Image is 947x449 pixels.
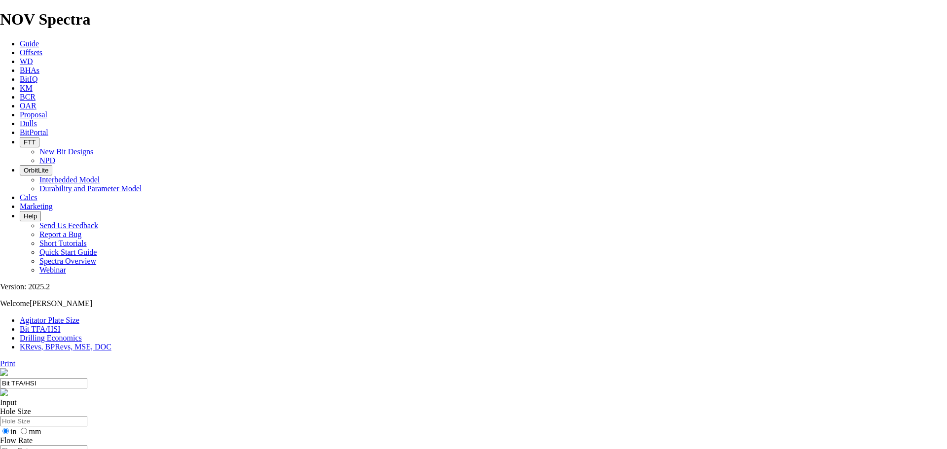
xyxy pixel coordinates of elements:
a: Short Tutorials [39,239,87,247]
label: mm [18,427,41,436]
a: Interbedded Model [39,175,100,184]
button: FTT [20,137,39,147]
a: Offsets [20,48,42,57]
a: Quick Start Guide [39,248,97,256]
a: WD [20,57,33,66]
a: Drilling Economics [20,334,82,342]
a: BitIQ [20,75,37,83]
a: BHAs [20,66,39,74]
a: Durability and Parameter Model [39,184,142,193]
button: OrbitLite [20,165,52,175]
span: OrbitLite [24,167,48,174]
span: Help [24,212,37,220]
span: FTT [24,138,36,146]
a: Report a Bug [39,230,81,239]
a: Agitator Plate Size [20,316,79,324]
a: Dulls [20,119,37,128]
button: Help [20,211,41,221]
a: KRevs, BPRevs, MSE, DOC [20,343,111,351]
a: Spectra Overview [39,257,96,265]
a: Calcs [20,193,37,202]
a: New Bit Designs [39,147,93,156]
a: OAR [20,102,36,110]
a: Marketing [20,202,53,210]
a: Proposal [20,110,47,119]
a: Send Us Feedback [39,221,98,230]
span: [PERSON_NAME] [30,299,92,308]
input: in [2,428,9,434]
input: mm [21,428,27,434]
a: BCR [20,93,36,101]
a: BitPortal [20,128,48,137]
a: KM [20,84,33,92]
a: Bit TFA/HSI [20,325,61,333]
a: NPD [39,156,55,165]
a: Webinar [39,266,66,274]
a: Guide [20,39,39,48]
